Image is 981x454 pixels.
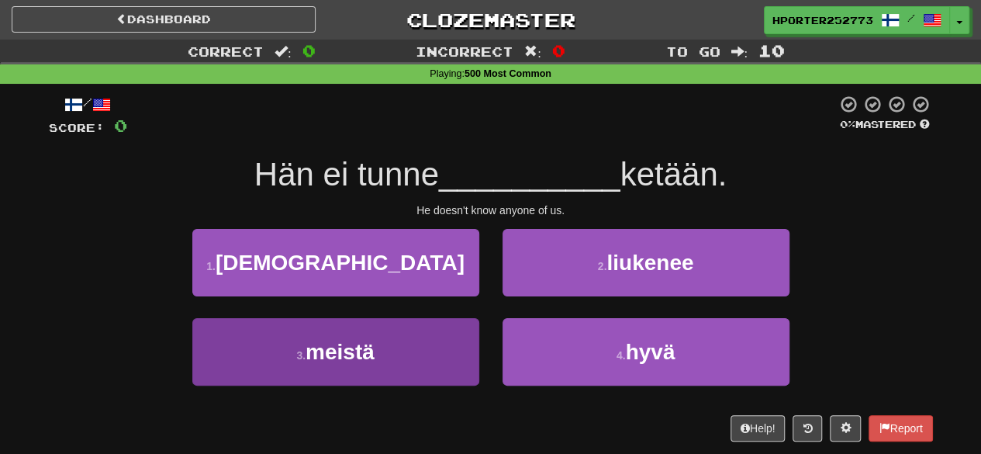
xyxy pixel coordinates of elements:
button: Report [869,415,932,442]
span: To go [665,43,720,59]
small: 1 . [206,260,216,272]
a: Dashboard [12,6,316,33]
div: Mastered [837,118,933,132]
span: Correct [188,43,264,59]
span: [DEMOGRAPHIC_DATA] [216,251,465,275]
small: 2 . [598,260,607,272]
div: He doesn't know anyone of us. [49,203,933,218]
span: ketään. [620,156,727,192]
button: Round history (alt+y) [793,415,822,442]
span: 0 % [840,118,855,130]
span: : [275,45,292,58]
small: 4 . [617,349,626,362]
span: : [524,45,541,58]
button: 2.liukenee [503,229,789,296]
span: hporter252773 [772,13,873,27]
span: hyvä [625,340,675,364]
span: 0 [302,41,316,60]
span: 10 [758,41,785,60]
a: hporter252773 / [764,6,950,34]
a: Clozemaster [339,6,643,33]
span: Score: [49,121,105,134]
span: : [731,45,748,58]
strong: 500 Most Common [465,68,551,79]
span: 0 [114,116,127,135]
span: Incorrect [416,43,513,59]
span: / [907,12,915,23]
span: liukenee [606,251,693,275]
span: meistä [306,340,375,364]
small: 3 . [296,349,306,362]
span: 0 [552,41,565,60]
button: Help! [731,415,786,442]
span: __________ [439,156,620,192]
button: 4.hyvä [503,318,789,386]
div: / [49,95,127,114]
button: 1.[DEMOGRAPHIC_DATA] [192,229,479,296]
span: Hän ei tunne [254,156,439,192]
button: 3.meistä [192,318,479,386]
